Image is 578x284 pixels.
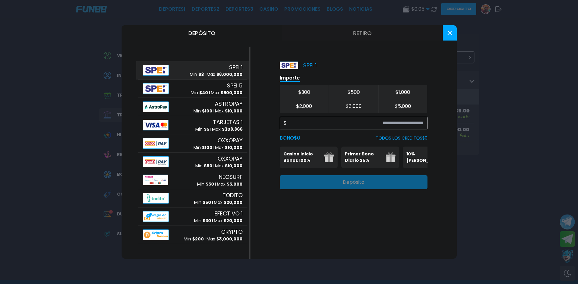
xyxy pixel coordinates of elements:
p: Min [197,181,214,187]
span: OXXOPAY [218,154,243,163]
button: AlipayTODITOMin $50Max $20,000 [136,189,249,208]
span: ASTROPAY [215,100,243,108]
span: $ 50 [204,163,212,169]
p: Casino Inicio Bonos 100% [283,151,321,164]
span: $ 100 [202,144,212,151]
p: Min [195,163,212,169]
img: Alipay [143,211,169,222]
span: $ 40 [199,90,208,96]
button: AlipayOXXOPAYMin $100Max $10,000 [136,134,249,153]
p: Min [195,126,209,133]
img: Platform Logo [280,62,298,69]
button: Retiro [282,25,443,41]
p: Min [191,90,208,96]
img: Alipay [143,101,169,112]
p: Max [207,71,243,78]
button: $2,000 [280,99,329,113]
img: Alipay [143,193,169,204]
span: $ 10,000 [225,108,243,114]
span: $ 20,000 [224,218,243,224]
span: TARJETAS 1 [213,118,243,126]
span: $ 100 [202,108,212,114]
img: Alipay [143,229,169,240]
span: EFECTIVO 1 [215,209,243,218]
p: Min [184,236,204,242]
button: $5,000 [378,99,427,113]
span: OXXOPAY [218,136,243,144]
img: Alipay [143,156,169,167]
button: 10% [PERSON_NAME] [403,147,461,168]
button: Primer Bono Diario 25% [341,147,399,168]
p: SPEI 1 [280,61,317,69]
img: Alipay [143,175,168,185]
span: CRYPTO [221,228,243,236]
button: AlipayASTROPAYMin $100Max $10,000 [136,98,249,116]
img: gift [324,152,334,162]
span: $ 10,000 [225,144,243,151]
button: Depósito [280,175,427,189]
span: $ 500,000 [221,90,243,96]
button: Depósito [122,25,282,41]
button: $3,000 [329,99,378,113]
span: $ 10,000 [225,163,243,169]
span: $ 30 [203,218,211,224]
span: $ [284,119,287,127]
p: Max [207,236,243,242]
img: Alipay [143,83,169,94]
p: Max [212,126,243,133]
p: Min [194,218,211,224]
button: $500 [329,85,378,99]
button: AlipayEFECTIVO 1Min $30Max $20,000 [136,208,249,226]
button: AlipayNEOSURFMin $50Max $5,000 [136,171,249,189]
span: NEOSURF [219,173,243,181]
p: Max [215,108,243,114]
span: $ 3 [198,71,204,77]
p: Max [214,199,243,206]
span: $ 5,000 [227,181,243,187]
p: Importe [280,75,300,82]
span: TODITO [222,191,243,199]
span: $ 20,000 [224,199,243,205]
span: $ 50 [203,199,211,205]
img: Alipay [143,138,169,149]
img: gift [386,152,395,162]
button: AlipayCRYPTOMin $200Max $8,000,000 [136,226,249,244]
button: $300 [280,85,329,99]
button: AlipaySPEI 1Min $3Max $8,000,000 [136,61,249,80]
span: $ 8,000,000 [216,236,243,242]
p: Max [215,144,243,151]
p: Max [214,218,243,224]
img: Alipay [143,120,168,130]
button: $1,000 [378,85,427,99]
button: AlipaySPEI 5Min $40Max $500,000 [136,80,249,98]
p: Min [190,71,204,78]
p: Max [211,90,243,96]
span: $ 5 [204,126,209,132]
span: SPEI 5 [227,81,243,90]
p: Primer Bono Diario 25% [345,151,382,164]
img: Alipay [143,65,169,76]
p: Min [193,108,212,114]
p: Max [215,163,243,169]
span: SPEI 1 [229,63,243,71]
span: $ 308,866 [222,126,243,132]
p: Min [194,199,211,206]
button: Casino Inicio Bonos 100% [280,147,338,168]
button: AlipayTARJETAS 1Min $5Max $308,866 [136,116,249,134]
p: Min [193,144,212,151]
p: TODOS LOS CREDITOS $ 0 [376,135,427,141]
button: AlipayOXXOPAYMin $50Max $10,000 [136,153,249,171]
span: $ 200 [192,236,204,242]
p: 10% [PERSON_NAME] [406,151,444,164]
label: BONO $ 0 [280,134,300,142]
span: $ 8,000,000 [216,71,243,77]
span: $ 50 [206,181,214,187]
p: Max [217,181,243,187]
